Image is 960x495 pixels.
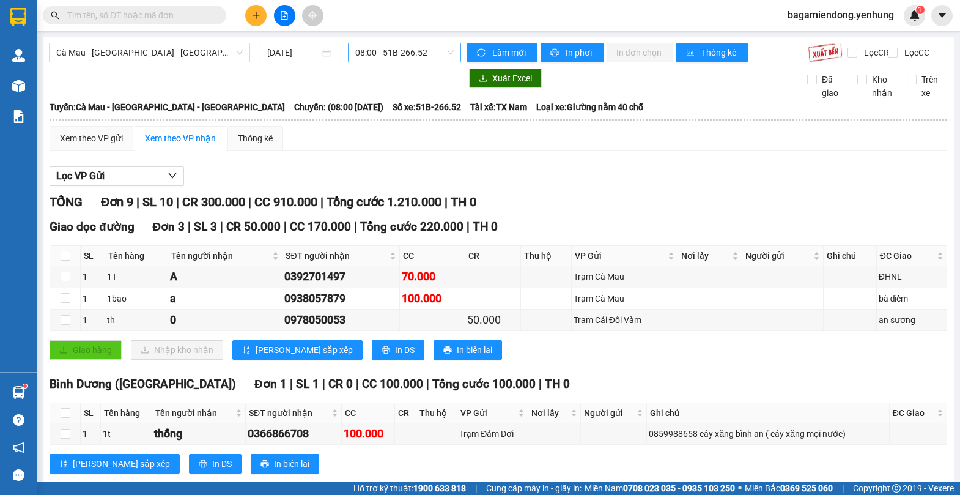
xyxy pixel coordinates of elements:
[467,43,537,62] button: syncLàm mới
[393,100,461,114] span: Số xe: 51B-266.52
[916,6,925,14] sup: 1
[10,8,26,26] img: logo-vxr
[460,406,515,420] span: VP Gửi
[354,220,357,234] span: |
[879,270,945,283] div: ĐHNL
[477,48,487,58] span: sync
[105,246,168,266] th: Tên hàng
[867,73,898,100] span: Kho nhận
[395,343,415,357] span: In DS
[12,386,25,399] img: warehouse-icon
[152,423,246,445] td: thống
[267,46,320,59] input: 14/10/2025
[320,195,323,209] span: |
[50,340,122,360] button: uploadGiao hàng
[432,377,536,391] span: Tổng cước 100.000
[296,377,319,391] span: SL 1
[842,482,844,495] span: |
[56,168,105,184] span: Lọc VP Gửi
[536,100,643,114] span: Loại xe: Giường nằm 40 chỗ
[372,340,424,360] button: printerIn DS
[212,457,232,471] span: In DS
[81,403,101,423] th: SL
[50,454,180,474] button: sort-ascending[PERSON_NAME] sắp xếp
[470,100,527,114] span: Tài xế: TX Nam
[574,292,676,305] div: Trạm Cà Mau
[274,457,309,471] span: In biên lai
[909,10,920,21] img: icon-new-feature
[153,220,185,234] span: Đơn 3
[473,220,498,234] span: TH 0
[492,46,528,59] span: Làm mới
[155,406,233,420] span: Tên người nhận
[356,377,359,391] span: |
[194,220,217,234] span: SL 3
[238,132,273,145] div: Thống kê
[252,11,260,20] span: plus
[10,12,29,24] span: Gửi:
[400,246,465,266] th: CC
[327,195,441,209] span: Tổng cước 1.210.000
[360,220,463,234] span: Tổng cước 220.000
[145,132,216,145] div: Xem theo VP nhận
[107,292,166,305] div: 1bao
[402,290,462,307] div: 100.000
[937,10,948,21] span: caret-down
[467,311,519,329] div: 50.000
[521,246,572,266] th: Thu hộ
[539,377,542,391] span: |
[817,73,848,100] span: Đã giao
[199,460,207,469] span: printer
[416,403,458,423] th: Thu hộ
[623,483,735,493] strong: 0708 023 035 - 0935 103 250
[676,43,748,62] button: bar-chartThống kê
[451,195,476,209] span: TH 0
[286,249,387,262] span: SĐT người nhận
[607,43,673,62] button: In đơn chọn
[23,384,27,388] sup: 1
[362,377,423,391] span: CC 100.000
[284,268,397,285] div: 0392701497
[328,377,353,391] span: CR 0
[322,377,325,391] span: |
[859,46,891,59] span: Lọc CR
[402,268,462,285] div: 70.000
[107,270,166,283] div: 1T
[260,460,269,469] span: printer
[572,310,678,331] td: Trạm Cái Đôi Vàm
[170,268,280,285] div: A
[59,460,68,469] span: sort-ascending
[344,425,393,442] div: 100.000
[395,403,416,423] th: CR
[918,6,922,14] span: 1
[342,403,395,423] th: CC
[459,427,526,441] div: Trạm Đầm Dơi
[100,10,186,40] div: Trạm Cà Mau
[232,340,363,360] button: sort-ascending[PERSON_NAME] sắp xếp
[51,11,59,20] span: search
[12,110,25,123] img: solution-icon
[170,311,280,329] div: 0
[60,132,123,145] div: Xem theo VP gửi
[780,483,833,493] strong: 0369 525 060
[917,73,948,100] span: Trên xe
[479,74,487,84] span: download
[83,313,103,327] div: 1
[168,288,282,310] td: a
[893,406,934,420] span: ĐC Giao
[242,346,251,355] span: sort-ascending
[308,11,317,20] span: aim
[778,7,904,23] span: bagamiendong.yenhung
[131,340,223,360] button: downloadNhập kho nhận
[100,40,186,54] div: A
[457,423,528,445] td: Trạm Đầm Dơi
[103,427,150,441] div: 1t
[226,220,281,234] span: CR 50.000
[176,195,179,209] span: |
[67,9,212,22] input: Tìm tên, số ĐT hoặc mã đơn
[545,377,570,391] span: TH 0
[284,220,287,234] span: |
[745,249,811,262] span: Người gửi
[168,171,177,181] span: down
[302,5,323,26] button: aim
